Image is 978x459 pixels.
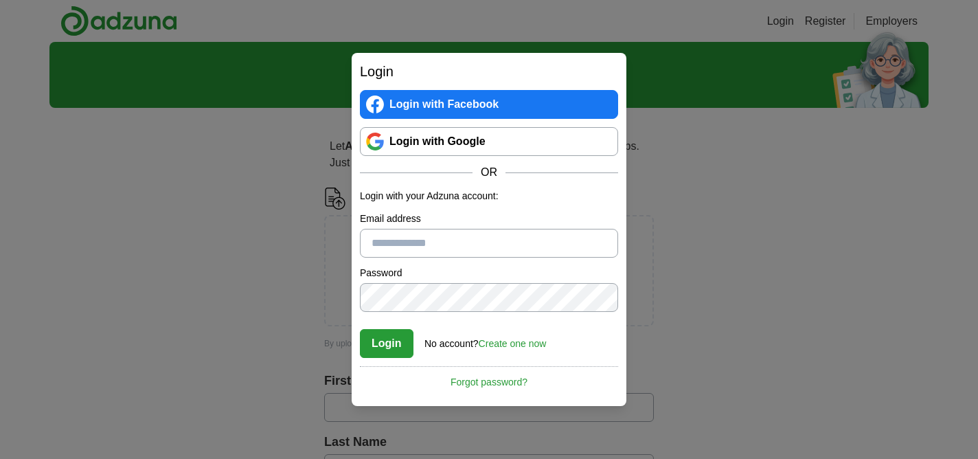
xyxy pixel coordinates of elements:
label: Email address [360,212,618,226]
a: Login with Facebook [360,90,618,119]
a: Login with Google [360,127,618,156]
div: No account? [424,328,546,351]
p: Login with your Adzuna account: [360,189,618,203]
a: Forgot password? [360,366,618,390]
label: Password [360,266,618,280]
a: Create one now [479,338,547,349]
span: OR [473,164,505,181]
button: Login [360,329,413,358]
h2: Login [360,61,618,82]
